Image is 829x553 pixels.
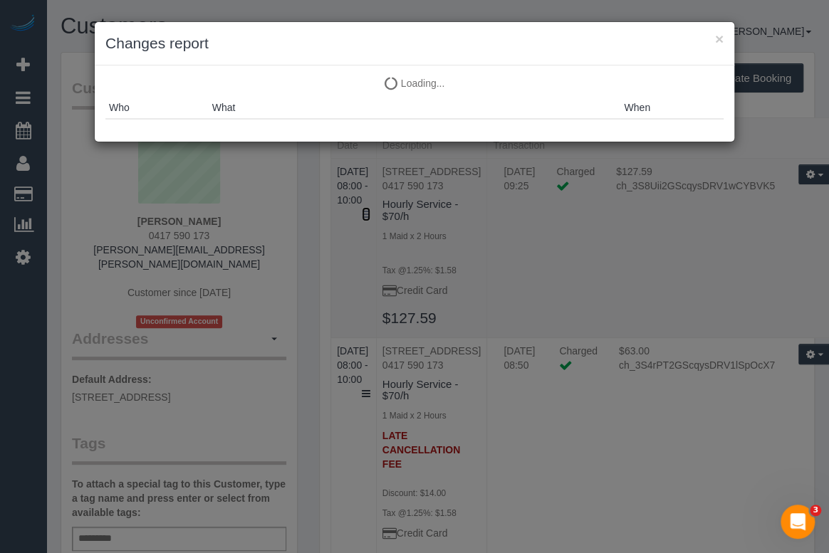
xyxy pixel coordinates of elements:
button: × [715,31,724,46]
span: 3 [810,505,821,516]
th: When [620,97,724,119]
sui-modal: Changes report [95,22,734,142]
p: Loading... [105,76,724,90]
iframe: Intercom live chat [781,505,815,539]
h3: Changes report [105,33,724,54]
th: Who [105,97,209,119]
th: What [209,97,621,119]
